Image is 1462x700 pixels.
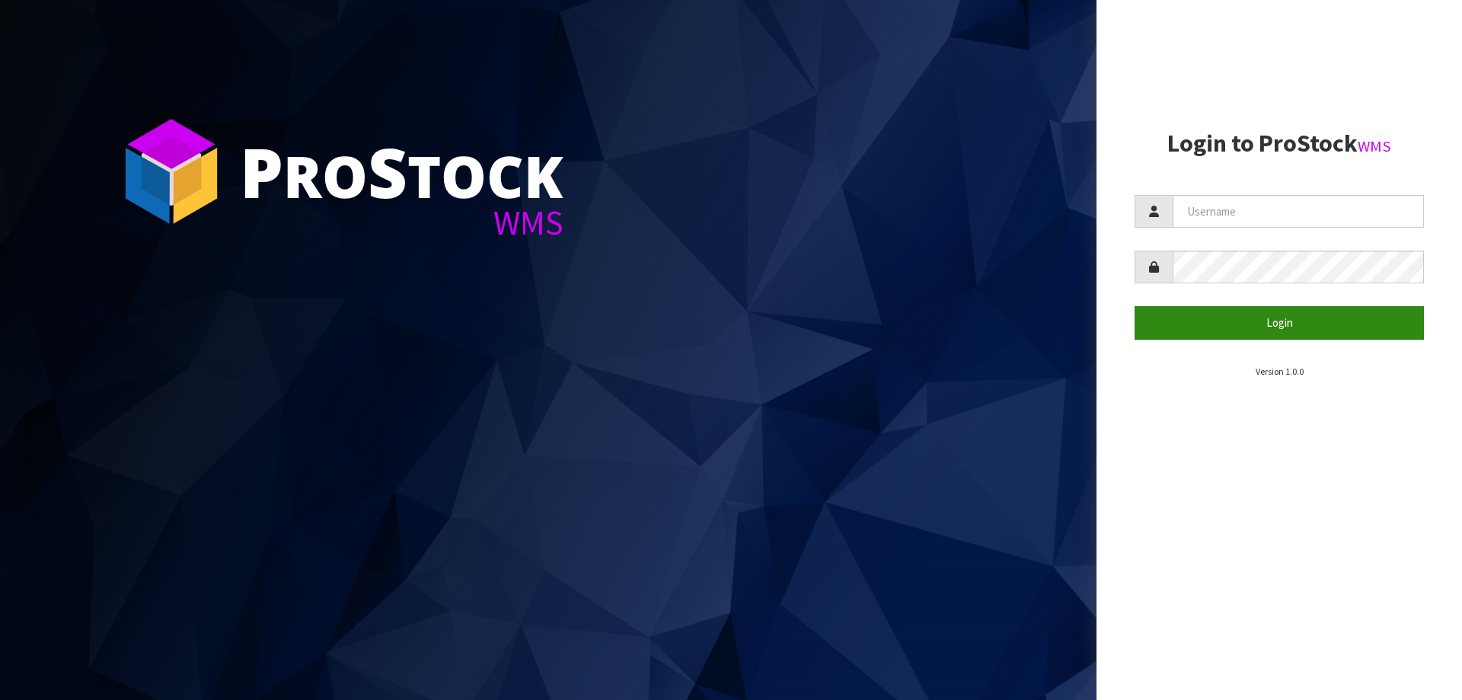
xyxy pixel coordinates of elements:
[240,137,563,206] div: ro tock
[1173,195,1424,228] input: Username
[1256,366,1304,377] small: Version 1.0.0
[114,114,228,229] img: ProStock Cube
[1135,306,1424,339] button: Login
[240,125,283,218] span: P
[1135,130,1424,157] h2: Login to ProStock
[240,206,563,240] div: WMS
[368,125,407,218] span: S
[1358,136,1391,156] small: WMS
